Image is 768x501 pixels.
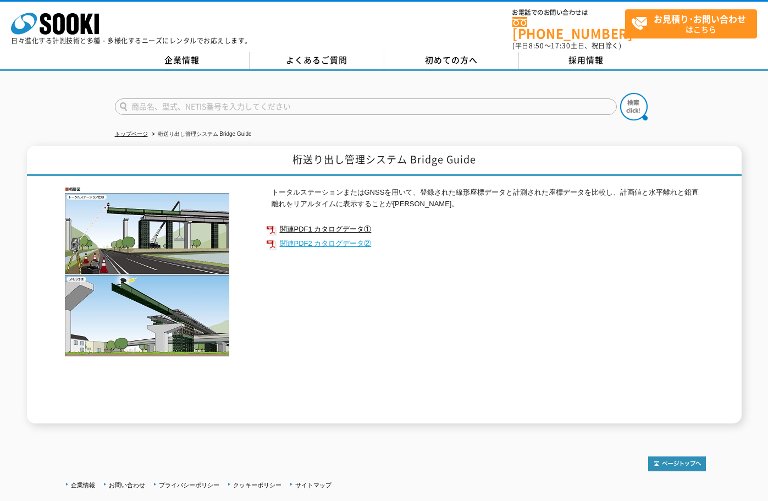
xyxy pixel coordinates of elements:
span: (平日 ～ 土日、祝日除く) [512,41,621,51]
a: トップページ [115,131,148,137]
a: お問い合わせ [109,482,145,488]
a: よくあるご質問 [250,52,384,69]
a: サイトマップ [295,482,331,488]
p: 日々進化する計測技術と多種・多様化するニーズにレンタルでお応えします。 [11,37,252,44]
span: 初めての方へ [425,54,478,66]
img: btn_search.png [620,93,648,120]
input: 商品名、型式、NETIS番号を入力してください [115,98,617,115]
a: 関連PDF1 カタログデータ① [266,222,706,236]
a: 採用情報 [519,52,654,69]
a: クッキーポリシー [233,482,281,488]
h1: 桁送り出し管理システム Bridge Guide [27,146,742,176]
p: トータルステーションまたはGNSSを用いて、登録された線形座標データと計測された座標データを比較し、計画値と水平離れと鉛直離れをリアルタイムに表示することが[PERSON_NAME]。 [272,187,706,210]
span: お電話でのお問い合わせは [512,9,625,16]
li: 桁送り出し管理システム Bridge Guide [150,129,252,140]
img: 桁送り出し管理システム Bridge Guide [63,187,233,357]
a: 企業情報 [115,52,250,69]
span: 8:50 [529,41,544,51]
span: 17:30 [551,41,571,51]
a: プライバシーポリシー [159,482,219,488]
a: 企業情報 [71,482,95,488]
a: 初めての方へ [384,52,519,69]
strong: お見積り･お問い合わせ [654,12,746,25]
span: はこちら [631,10,756,37]
a: [PHONE_NUMBER] [512,17,625,40]
a: お見積り･お問い合わせはこちら [625,9,757,38]
img: トップページへ [648,456,706,471]
a: 関連PDF2 カタログデータ② [266,236,706,251]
